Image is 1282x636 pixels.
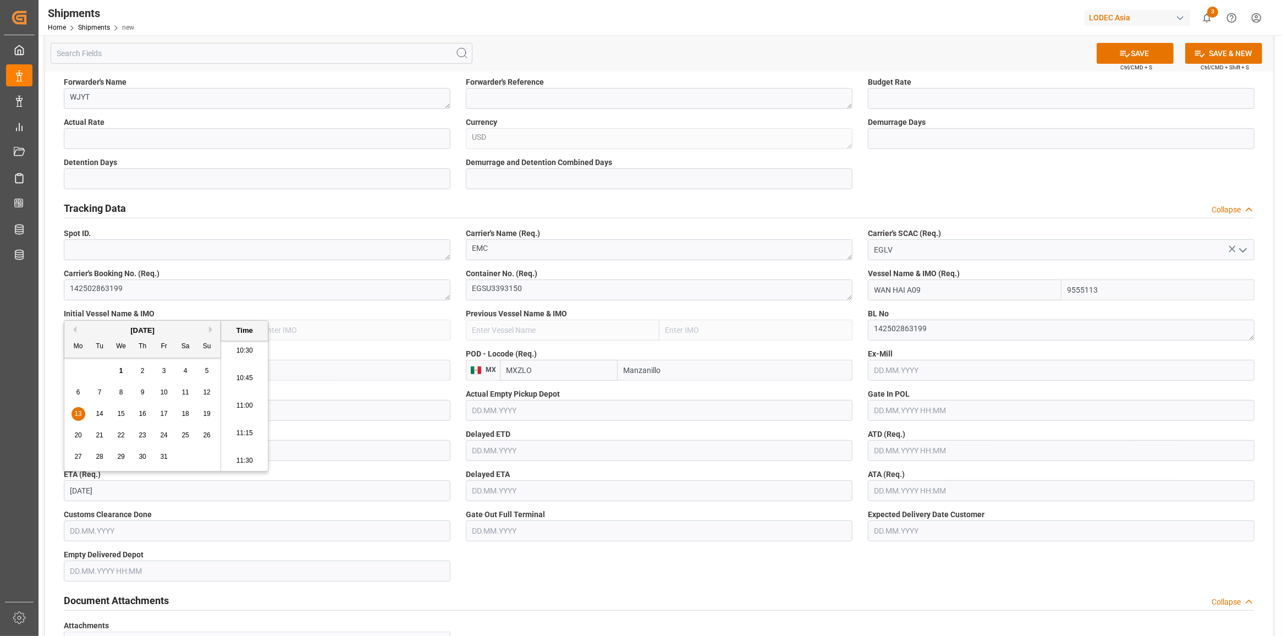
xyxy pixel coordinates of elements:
input: DD.MM.YYYY [868,520,1255,541]
div: Choose Friday, October 10th, 2025 [157,386,171,399]
input: Enter Port Name [214,360,450,381]
div: Choose Tuesday, October 7th, 2025 [93,386,107,399]
textarea: EMC [466,239,852,260]
input: Type to search/select [868,239,1255,260]
span: Previous Vessel Name & IMO [466,308,567,320]
button: show 3 new notifications [1195,6,1219,30]
div: Choose Sunday, October 12th, 2025 [200,386,214,399]
span: Initial Vessel Name & IMO [64,308,155,320]
span: ATD (Req.) [868,429,905,440]
img: country [470,366,482,375]
div: Tu [93,340,107,354]
div: Choose Friday, October 3rd, 2025 [157,364,171,378]
input: DD.MM.YYYY HH:MM [868,480,1255,501]
div: Choose Thursday, October 23rd, 2025 [136,429,150,442]
div: Choose Wednesday, October 15th, 2025 [114,407,128,421]
span: Vessel Name & IMO (Req.) [868,268,960,279]
span: Carrier's SCAC (Req.) [868,228,941,239]
textarea: USD [466,128,852,149]
input: DD.MM.YYYY HH:MM [64,480,450,501]
span: 11 [181,388,189,396]
div: Shipments [48,5,134,21]
span: Detention Days [64,157,117,168]
span: Carrier's Booking No. (Req.) [64,268,159,279]
span: 13 [74,410,81,418]
span: 31 [160,453,167,460]
span: 15 [117,410,124,418]
span: 29 [117,453,124,460]
span: 19 [203,410,210,418]
span: 24 [160,431,167,439]
div: Choose Friday, October 31st, 2025 [157,450,171,464]
div: Sa [179,340,192,354]
span: Container No. (Req.) [466,268,537,279]
input: DD.MM.YYYY HH:MM [868,440,1255,461]
div: Choose Sunday, October 19th, 2025 [200,407,214,421]
textarea: 142502863199 [64,279,450,300]
span: BL No [868,308,889,320]
input: DD.MM.YYYY [466,480,852,501]
button: SAVE [1097,43,1174,64]
div: Choose Sunday, October 26th, 2025 [200,429,214,442]
span: Currency [466,117,497,128]
textarea: 142502863199 [868,320,1255,341]
span: 28 [96,453,103,460]
button: Next Month [209,326,216,333]
span: 14 [96,410,103,418]
div: Choose Friday, October 17th, 2025 [157,407,171,421]
input: Enter Vessel Name [466,320,659,341]
div: month 2025-10 [68,360,218,468]
span: 6 [76,388,80,396]
span: Gate In POL [868,388,910,400]
span: 18 [181,410,189,418]
span: Delayed ETD [466,429,510,440]
span: 3 [1207,7,1218,18]
span: 5 [205,367,209,375]
span: 17 [160,410,167,418]
span: 26 [203,431,210,439]
span: ATA (Req.) [868,469,905,480]
span: Gate Out Full Terminal [466,509,545,520]
div: Choose Monday, October 13th, 2025 [71,407,85,421]
span: 30 [139,453,146,460]
input: Enter Port Name [618,360,852,381]
span: Forwarder's Reference [466,76,544,88]
span: Delayed ETA [466,469,510,480]
div: Collapse [1212,596,1241,608]
input: DD.MM.YYYY [466,400,852,421]
input: DD.MM.YYYY [868,360,1255,381]
div: Choose Thursday, October 9th, 2025 [136,386,150,399]
div: Choose Wednesday, October 22nd, 2025 [114,429,128,442]
span: Demurrage and Detention Combined Days [466,157,612,168]
input: Enter Vessel Name [868,279,1061,300]
span: Attachments [64,620,109,632]
span: 10 [160,388,167,396]
div: Choose Friday, October 24th, 2025 [157,429,171,442]
div: We [114,340,128,354]
span: Ex-Mill [868,348,893,360]
input: Enter Locode [500,360,618,381]
textarea: EGSU3393150 [466,279,852,300]
button: open menu [1234,242,1251,259]
span: 16 [139,410,146,418]
div: Choose Wednesday, October 29th, 2025 [114,450,128,464]
input: DD.MM.YYYY HH:MM [64,561,450,582]
div: Choose Saturday, October 25th, 2025 [179,429,192,442]
li: 11:00 [221,392,268,420]
div: Su [200,340,214,354]
span: 9 [141,388,145,396]
span: Carrier's Name (Req.) [466,228,540,239]
div: Choose Tuesday, October 14th, 2025 [93,407,107,421]
div: Choose Thursday, October 16th, 2025 [136,407,150,421]
div: Time [224,325,265,336]
input: DD.MM.YYYY [64,520,450,541]
span: 21 [96,431,103,439]
li: 10:30 [221,337,268,365]
li: 11:30 [221,447,268,475]
input: Enter IMO [659,320,853,341]
input: DD.MM.YYYY HH:MM [868,400,1255,421]
span: Customs Clearance Done [64,509,152,520]
span: 20 [74,431,81,439]
button: Help Center [1219,6,1244,30]
span: Demurrage Days [868,117,926,128]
